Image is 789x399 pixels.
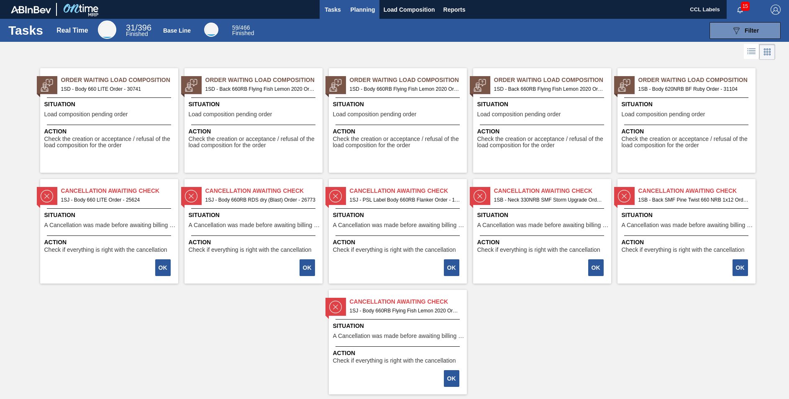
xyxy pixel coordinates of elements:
[44,136,176,149] span: Check the creation or acceptance / refusal of the load composition for the order
[477,111,561,118] span: Load composition pending order
[443,5,466,15] span: Reports
[494,195,605,205] span: 1SB - Neck 330NRB SMF Storm Upgrade Order - 18481
[333,333,465,339] span: A Cancellation was made before awaiting billing stage
[232,24,250,31] span: / 466
[727,4,753,15] button: Notifications
[205,84,316,94] span: 1SD - Back 660RB Flying Fish Lemon 2020 Order - 30779
[494,84,605,94] span: 1SD - Back 660RB Flying Fish Lemon 2020 Order - 31012
[638,195,749,205] span: 1SB - Back SMF Pine Twist 660 NRB 1x12 Order - 24140
[300,258,316,277] div: Complete task: 2198323
[333,238,465,247] span: Action
[333,211,465,220] span: Situation
[189,111,272,118] span: Load composition pending order
[163,27,191,34] div: Base Line
[61,195,172,205] span: 1SJ - Body 660 LITE Order - 25624
[126,23,151,32] span: / 396
[155,259,171,276] button: OK
[44,211,176,220] span: Situation
[445,258,460,277] div: Complete task: 2198325
[333,349,465,358] span: Action
[333,322,465,330] span: Situation
[189,100,320,109] span: Situation
[589,258,605,277] div: Complete task: 2198339
[189,211,320,220] span: Situation
[733,258,749,277] div: Complete task: 2198340
[44,111,128,118] span: Load composition pending order
[638,187,756,195] span: Cancellation Awaiting Check
[41,79,53,92] img: status
[11,6,51,13] img: TNhmsLtSVTkK8tSr43FrP2fwEKptu5GPRR3wAAAABJRU5ErkJggg==
[350,297,467,306] span: Cancellation Awaiting Check
[494,187,611,195] span: Cancellation Awaiting Check
[474,190,486,202] img: status
[324,5,342,15] span: Tasks
[333,100,465,109] span: Situation
[300,259,315,276] button: OK
[638,84,749,94] span: 1SB - Body 620NRB BF Ruby Order - 31104
[189,238,320,247] span: Action
[126,24,151,37] div: Real Time
[189,136,320,149] span: Check the creation or acceptance / refusal of the load composition for the order
[477,127,609,136] span: Action
[618,79,630,92] img: status
[329,79,342,92] img: status
[477,100,609,109] span: Situation
[44,127,176,136] span: Action
[61,187,178,195] span: Cancellation Awaiting Check
[744,44,759,60] div: List Vision
[622,247,745,253] span: Check if everything is right with the cancellation
[477,211,609,220] span: Situation
[232,24,239,31] span: 59
[733,259,748,276] button: OK
[710,22,781,39] button: Filter
[622,222,753,228] span: A Cancellation was made before awaiting billing stage
[204,23,218,37] div: Base Line
[622,127,753,136] span: Action
[333,127,465,136] span: Action
[759,44,775,60] div: Card Vision
[350,84,460,94] span: 1SD - Body 660RB Flying Fish Lemon 2020 Order - 31010
[98,20,116,39] div: Real Time
[185,190,197,202] img: status
[41,190,53,202] img: status
[333,358,456,364] span: Check if everything is right with the cancellation
[588,259,604,276] button: OK
[189,127,320,136] span: Action
[741,2,750,11] span: 15
[477,136,609,149] span: Check the creation or acceptance / refusal of the load composition for the order
[477,247,600,253] span: Check if everything is right with the cancellation
[44,222,176,228] span: A Cancellation was made before awaiting billing stage
[622,136,753,149] span: Check the creation or acceptance / refusal of the load composition for the order
[477,238,609,247] span: Action
[333,222,465,228] span: A Cancellation was made before awaiting billing stage
[494,76,611,84] span: Order Waiting Load Composition
[638,76,756,84] span: Order Waiting Load Composition
[477,222,609,228] span: A Cancellation was made before awaiting billing stage
[156,258,172,277] div: Complete task: 2198209
[189,247,312,253] span: Check if everything is right with the cancellation
[622,100,753,109] span: Situation
[232,30,254,36] span: Finished
[771,5,781,15] img: Logout
[444,370,459,387] button: OK
[185,79,197,92] img: status
[61,76,178,84] span: Order Waiting Load Composition
[444,259,459,276] button: OK
[329,190,342,202] img: status
[333,111,417,118] span: Load composition pending order
[333,136,465,149] span: Check the creation or acceptance / refusal of the load composition for the order
[350,195,460,205] span: 1SJ - PSL Label Body 660RB Flanker Order - 18566
[350,187,467,195] span: Cancellation Awaiting Check
[56,27,88,34] div: Real Time
[44,100,176,109] span: Situation
[329,301,342,313] img: status
[622,111,705,118] span: Load composition pending order
[126,23,135,32] span: 31
[622,211,753,220] span: Situation
[474,79,486,92] img: status
[189,222,320,228] span: A Cancellation was made before awaiting billing stage
[126,31,148,37] span: Finished
[205,187,323,195] span: Cancellation Awaiting Check
[351,5,375,15] span: Planning
[618,190,630,202] img: status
